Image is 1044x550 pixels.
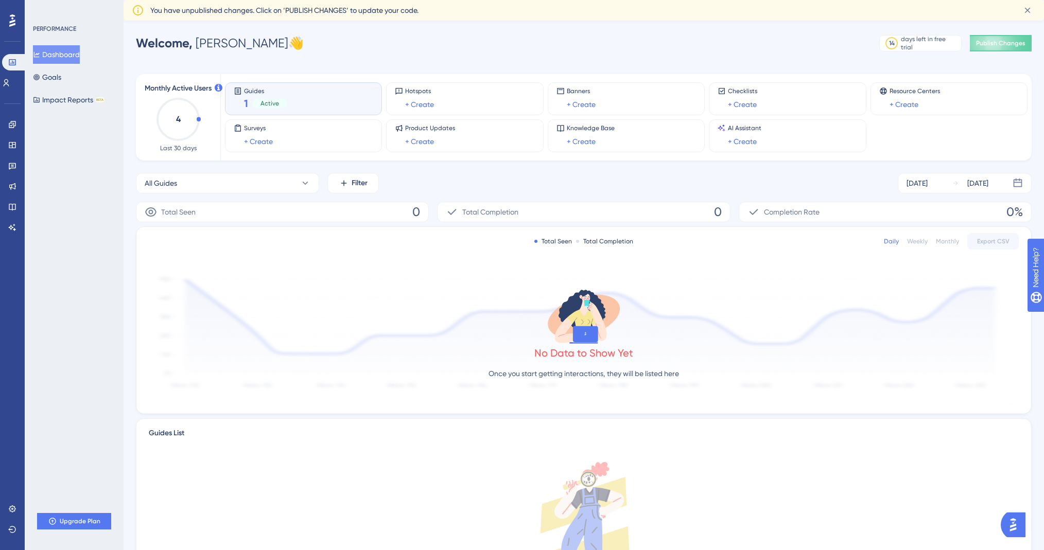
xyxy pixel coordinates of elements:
div: Total Completion [576,237,633,245]
button: Export CSV [967,233,1019,250]
p: Once you start getting interactions, they will be listed here [489,367,679,380]
span: Checklists [728,87,757,95]
span: Export CSV [977,237,1010,245]
div: No Data to Show Yet [534,346,633,360]
span: Guides [244,87,287,94]
div: BETA [95,97,105,102]
button: Filter [327,173,379,193]
div: [DATE] [907,177,928,189]
span: AI Assistant [728,124,761,132]
a: + Create [244,135,273,148]
span: 0 [714,204,722,220]
span: 0 [412,204,420,220]
span: All Guides [145,177,177,189]
span: 1 [244,96,248,111]
span: Product Updates [405,124,455,132]
a: + Create [728,98,757,111]
span: Guides List [149,427,184,446]
a: + Create [890,98,918,111]
button: All Guides [136,173,319,193]
iframe: UserGuiding AI Assistant Launcher [1001,509,1032,540]
span: Welcome, [136,36,193,50]
span: Active [260,99,279,108]
span: Need Help? [24,3,64,15]
span: Filter [352,177,368,189]
a: + Create [728,135,757,148]
span: Hotspots [405,87,434,95]
button: Publish Changes [970,35,1032,51]
a: + Create [567,98,596,111]
a: + Create [567,135,596,148]
span: Knowledge Base [567,124,615,132]
button: Goals [33,68,61,86]
button: Dashboard [33,45,80,64]
div: PERFORMANCE [33,25,76,33]
div: Monthly [936,237,959,245]
button: Upgrade Plan [37,513,111,529]
span: Last 30 days [160,144,197,152]
div: 14 [889,39,895,47]
div: [DATE] [967,177,988,189]
span: Total Completion [462,206,518,218]
div: [PERSON_NAME] 👋 [136,35,304,51]
button: Impact ReportsBETA [33,91,105,109]
span: Resource Centers [890,87,940,95]
span: Monthly Active Users [145,82,212,95]
span: You have unpublished changes. Click on ‘PUBLISH CHANGES’ to update your code. [150,4,419,16]
div: Weekly [907,237,928,245]
div: Daily [884,237,899,245]
text: 4 [176,114,181,124]
span: Total Seen [161,206,196,218]
div: days left in free trial [901,35,958,51]
span: Completion Rate [764,206,820,218]
span: Banners [567,87,596,95]
span: Upgrade Plan [60,517,100,525]
span: Surveys [244,124,273,132]
div: Total Seen [534,237,572,245]
span: Publish Changes [976,39,1025,47]
a: + Create [405,135,434,148]
a: + Create [405,98,434,111]
span: 0% [1006,204,1023,220]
